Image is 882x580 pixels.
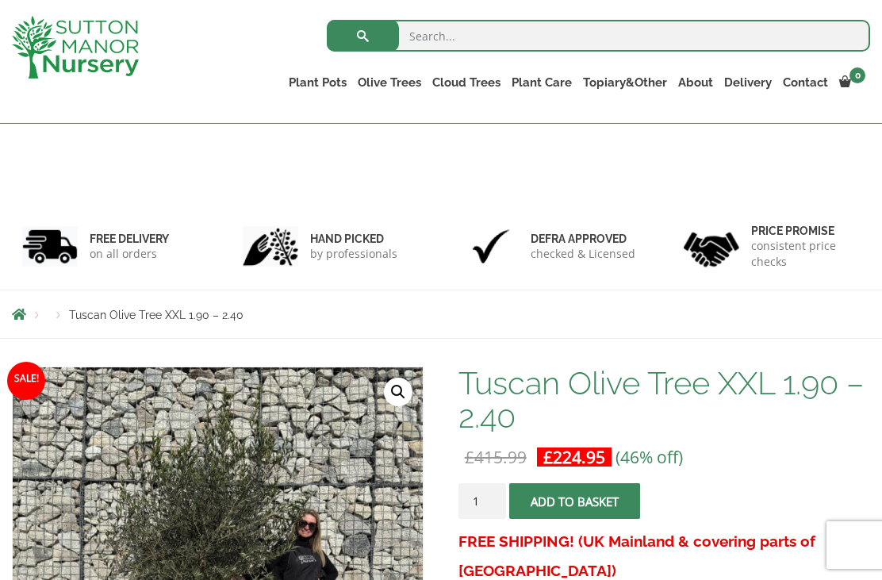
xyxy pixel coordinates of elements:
[509,483,640,519] button: Add to basket
[69,309,244,321] span: Tuscan Olive Tree XXL 1.90 – 2.40
[458,483,506,519] input: Product quantity
[12,16,139,79] img: logo
[327,20,870,52] input: Search...
[751,224,860,238] h6: Price promise
[90,232,169,246] h6: FREE DELIVERY
[777,71,834,94] a: Contact
[615,446,683,468] span: (46% off)
[577,71,673,94] a: Topiary&Other
[531,246,635,262] p: checked & Licensed
[834,71,870,94] a: 0
[22,226,78,267] img: 1.jpg
[352,71,427,94] a: Olive Trees
[543,446,553,468] span: £
[384,378,412,406] a: View full-screen image gallery
[90,246,169,262] p: on all orders
[463,226,519,267] img: 3.jpg
[310,246,397,262] p: by professionals
[12,308,870,321] nav: Breadcrumbs
[243,226,298,267] img: 2.jpg
[673,71,719,94] a: About
[458,367,870,433] h1: Tuscan Olive Tree XXL 1.90 – 2.40
[283,71,352,94] a: Plant Pots
[7,362,45,400] span: Sale!
[310,232,397,246] h6: hand picked
[465,446,527,468] bdi: 415.99
[506,71,577,94] a: Plant Care
[719,71,777,94] a: Delivery
[465,446,474,468] span: £
[531,232,635,246] h6: Defra approved
[849,67,865,83] span: 0
[543,446,605,468] bdi: 224.95
[427,71,506,94] a: Cloud Trees
[684,222,739,271] img: 4.jpg
[751,238,860,270] p: consistent price checks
